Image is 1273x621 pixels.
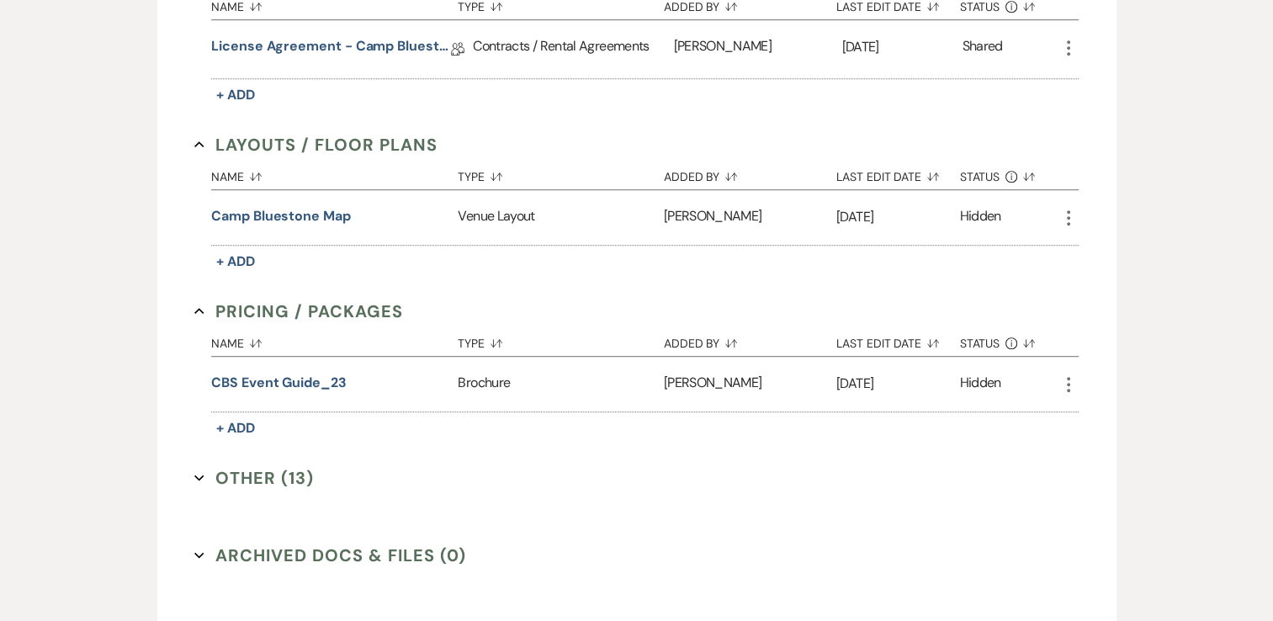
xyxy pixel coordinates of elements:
[194,132,438,157] button: Layouts / Floor Plans
[458,324,663,356] button: Type
[216,252,255,270] span: + Add
[962,36,1002,62] div: Shared
[473,20,673,78] div: Contracts / Rental Agreements
[664,357,836,411] div: [PERSON_NAME]
[664,190,836,245] div: [PERSON_NAME]
[960,324,1058,356] button: Status
[960,1,1000,13] span: Status
[664,324,836,356] button: Added By
[836,157,960,189] button: Last Edit Date
[458,157,663,189] button: Type
[211,83,260,107] button: + Add
[216,86,255,103] span: + Add
[458,357,663,411] div: Brochure
[216,419,255,437] span: + Add
[211,417,260,440] button: + Add
[211,206,351,226] button: Camp Bluestone Map
[211,36,451,62] a: License Agreement - Camp Bluestone
[960,337,1000,349] span: Status
[836,373,960,395] p: [DATE]
[211,373,347,393] button: CBS Event Guide_23
[960,171,1000,183] span: Status
[836,206,960,228] p: [DATE]
[211,157,458,189] button: Name
[960,373,1001,395] div: Hidden
[673,20,841,78] div: [PERSON_NAME]
[842,36,963,58] p: [DATE]
[211,250,260,273] button: + Add
[211,324,458,356] button: Name
[960,157,1058,189] button: Status
[960,206,1001,229] div: Hidden
[194,543,466,568] button: Archived Docs & Files (0)
[458,190,663,245] div: Venue Layout
[664,157,836,189] button: Added By
[836,324,960,356] button: Last Edit Date
[194,465,314,491] button: Other (13)
[194,299,403,324] button: Pricing / Packages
